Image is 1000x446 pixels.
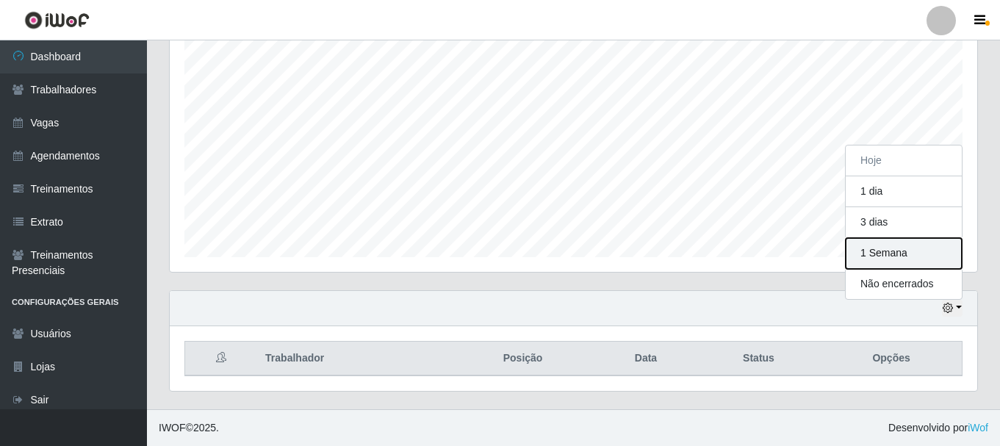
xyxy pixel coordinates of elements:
button: 1 Semana [846,238,962,269]
th: Data [595,342,697,376]
button: 3 dias [846,207,962,238]
button: 1 dia [846,176,962,207]
span: © 2025 . [159,420,219,436]
th: Posição [450,342,595,376]
button: Não encerrados [846,269,962,299]
th: Trabalhador [256,342,450,376]
a: iWof [968,422,988,434]
th: Opções [821,342,962,376]
span: Desenvolvido por [888,420,988,436]
span: IWOF [159,422,186,434]
th: Status [697,342,821,376]
button: Hoje [846,145,962,176]
img: CoreUI Logo [24,11,90,29]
